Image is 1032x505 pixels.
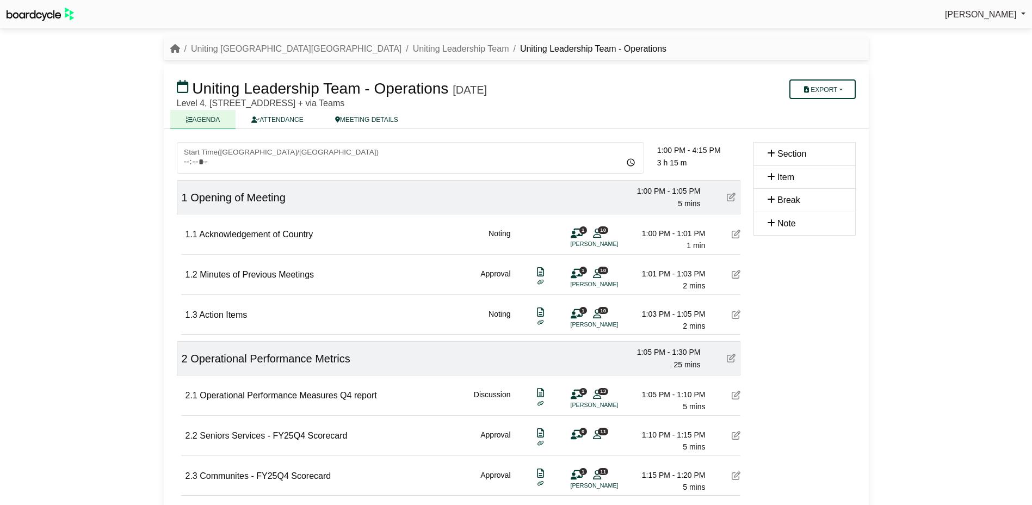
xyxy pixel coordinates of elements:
[191,44,401,53] a: Uniting [GEOGRAPHIC_DATA][GEOGRAPHIC_DATA]
[673,360,700,369] span: 25 mins
[186,471,197,481] span: 2.3
[571,481,652,490] li: [PERSON_NAME]
[625,346,701,358] div: 1:05 PM - 1:30 PM
[319,110,414,129] a: MEETING DETAILS
[789,79,855,99] button: Export
[629,429,706,441] div: 1:10 PM - 1:15 PM
[236,110,319,129] a: ATTENDANCE
[598,468,608,475] span: 11
[657,158,687,167] span: 3 h 15 m
[186,391,197,400] span: 2.1
[489,308,510,332] div: Noting
[200,431,347,440] span: Seniors Services - FY25Q4 Scorecard
[199,230,313,239] span: Acknowledgement of Country
[192,80,448,97] span: Uniting Leadership Team - Operations
[190,353,350,365] span: Operational Performance Metrics
[182,353,188,365] span: 2
[683,442,705,451] span: 5 mins
[200,270,314,279] span: Minutes of Previous Meetings
[683,281,705,290] span: 2 mins
[170,110,236,129] a: AGENDA
[474,389,511,413] div: Discussion
[480,469,510,494] div: Approval
[190,192,286,204] span: Opening of Meeting
[777,195,800,205] span: Break
[579,428,587,435] span: 0
[170,42,667,56] nav: breadcrumb
[182,192,188,204] span: 1
[480,268,510,292] div: Approval
[177,98,345,108] span: Level 4, [STREET_ADDRESS] + via Teams
[777,149,806,158] span: Section
[945,10,1017,19] span: [PERSON_NAME]
[629,268,706,280] div: 1:01 PM - 1:03 PM
[678,199,700,208] span: 5 mins
[629,308,706,320] div: 1:03 PM - 1:05 PM
[509,42,666,56] li: Uniting Leadership Team - Operations
[200,471,331,481] span: Communites - FY25Q4 Scorecard
[579,388,587,395] span: 1
[777,173,794,182] span: Item
[579,307,587,314] span: 1
[579,468,587,475] span: 1
[598,226,608,233] span: 10
[657,144,740,156] div: 1:00 PM - 4:15 PM
[598,267,608,274] span: 10
[186,230,197,239] span: 1.1
[687,241,705,250] span: 1 min
[598,428,608,435] span: 11
[453,83,487,96] div: [DATE]
[571,280,652,289] li: [PERSON_NAME]
[598,307,608,314] span: 10
[598,388,608,395] span: 13
[629,227,706,239] div: 1:00 PM - 1:01 PM
[683,483,705,491] span: 5 mins
[480,429,510,453] div: Approval
[200,391,376,400] span: Operational Performance Measures Q4 report
[186,310,197,319] span: 1.3
[629,389,706,401] div: 1:05 PM - 1:10 PM
[571,401,652,410] li: [PERSON_NAME]
[489,227,510,252] div: Noting
[945,8,1025,22] a: [PERSON_NAME]
[625,185,701,197] div: 1:00 PM - 1:05 PM
[777,219,796,228] span: Note
[629,469,706,481] div: 1:15 PM - 1:20 PM
[579,267,587,274] span: 1
[186,431,197,440] span: 2.2
[571,239,652,249] li: [PERSON_NAME]
[683,322,705,330] span: 2 mins
[571,320,652,329] li: [PERSON_NAME]
[186,270,197,279] span: 1.2
[413,44,509,53] a: Uniting Leadership Team
[199,310,247,319] span: Action Items
[7,8,74,21] img: BoardcycleBlackGreen-aaafeed430059cb809a45853b8cf6d952af9d84e6e89e1f1685b34bfd5cb7d64.svg
[683,402,705,411] span: 5 mins
[579,226,587,233] span: 1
